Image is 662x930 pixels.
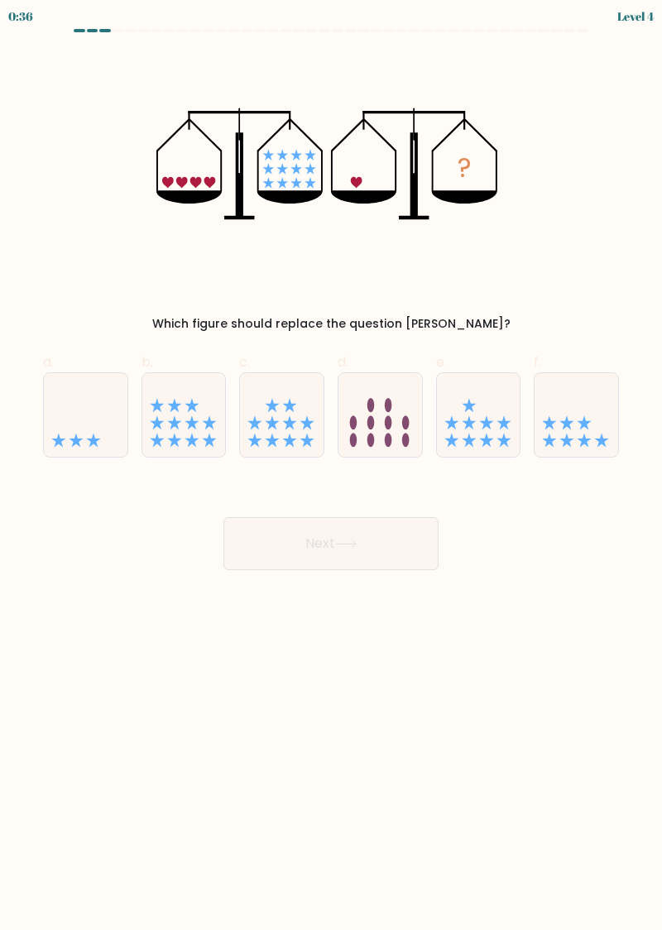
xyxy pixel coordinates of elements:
span: a. [43,352,54,372]
div: 0:36 [8,7,33,25]
button: Next [223,517,439,570]
span: c. [239,352,250,372]
span: b. [142,352,153,372]
div: Which figure should replace the question [PERSON_NAME]? [53,315,609,333]
span: e. [436,352,447,372]
div: Level 4 [617,7,654,25]
span: d. [338,352,348,372]
tspan: ? [458,150,472,186]
span: f. [534,352,541,372]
